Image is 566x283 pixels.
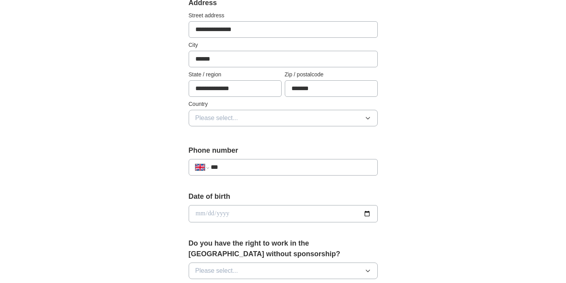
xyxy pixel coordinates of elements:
span: Please select... [195,113,238,123]
label: Zip / postalcode [285,70,378,79]
label: State / region [189,70,282,79]
label: Date of birth [189,191,378,202]
button: Please select... [189,263,378,279]
label: Street address [189,11,378,20]
label: Phone number [189,145,378,156]
button: Please select... [189,110,378,126]
label: City [189,41,378,49]
span: Please select... [195,266,238,276]
label: Do you have the right to work in the [GEOGRAPHIC_DATA] without sponsorship? [189,238,378,259]
label: Country [189,100,378,108]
